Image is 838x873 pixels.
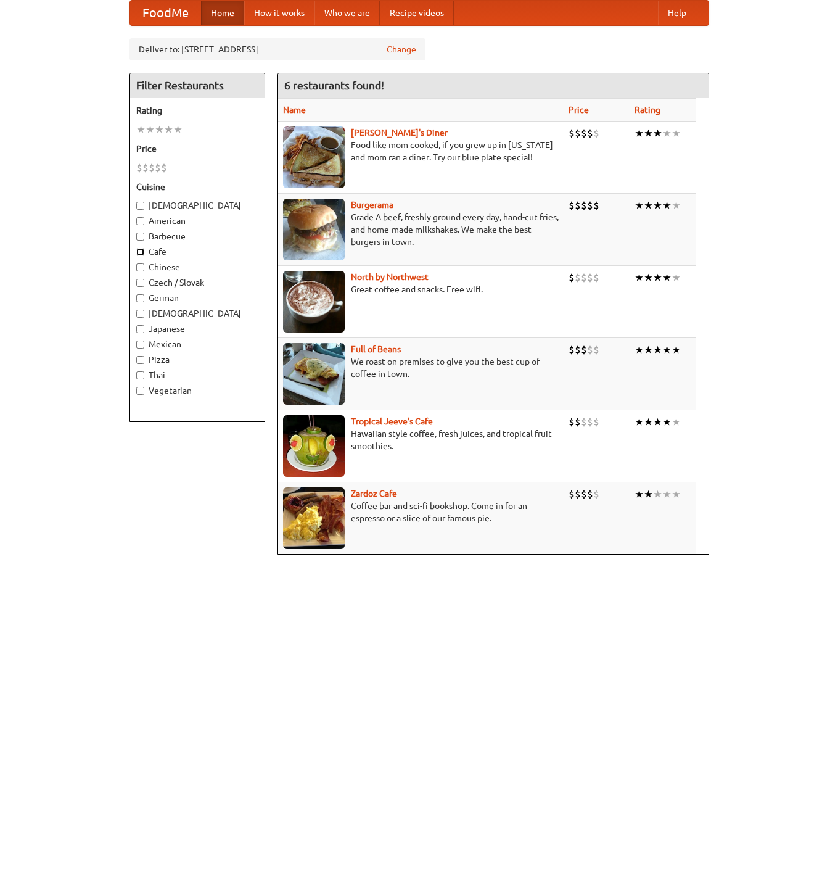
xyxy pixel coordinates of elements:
[653,126,662,140] li: ★
[653,415,662,429] li: ★
[581,199,587,212] li: $
[136,325,144,333] input: Japanese
[587,126,593,140] li: $
[593,487,599,501] li: $
[136,371,144,379] input: Thai
[575,271,581,284] li: $
[129,38,425,60] div: Deliver to: [STREET_ADDRESS]
[644,199,653,212] li: ★
[672,126,681,140] li: ★
[164,123,173,136] li: ★
[587,487,593,501] li: $
[136,161,142,175] li: $
[569,126,575,140] li: $
[635,126,644,140] li: ★
[575,199,581,212] li: $
[136,354,258,366] label: Pizza
[575,415,581,429] li: $
[569,415,575,429] li: $
[581,271,587,284] li: $
[635,415,644,429] li: ★
[351,344,401,354] b: Full of Beans
[136,181,258,193] h5: Cuisine
[581,126,587,140] li: $
[130,73,265,98] h4: Filter Restaurants
[149,161,155,175] li: $
[351,200,393,210] a: Burgerama
[635,487,644,501] li: ★
[635,343,644,357] li: ★
[380,1,454,25] a: Recipe videos
[569,487,575,501] li: $
[569,105,589,115] a: Price
[283,283,559,296] p: Great coffee and snacks. Free wifi.
[662,415,672,429] li: ★
[653,343,662,357] li: ★
[351,128,448,138] a: [PERSON_NAME]'s Diner
[283,428,559,452] p: Hawaiian style coffee, fresh juices, and tropical fruit smoothies.
[672,199,681,212] li: ★
[653,199,662,212] li: ★
[387,43,416,56] a: Change
[142,161,149,175] li: $
[136,143,258,155] h5: Price
[283,211,559,248] p: Grade A beef, freshly ground every day, hand-cut fries, and home-made milkshakes. We make the bes...
[136,279,144,287] input: Czech / Slovak
[658,1,696,25] a: Help
[283,355,559,380] p: We roast on premises to give you the best cup of coffee in town.
[653,271,662,284] li: ★
[635,105,660,115] a: Rating
[244,1,314,25] a: How it works
[136,248,144,256] input: Cafe
[283,271,345,333] img: north.jpg
[569,343,575,357] li: $
[662,271,672,284] li: ★
[283,139,559,163] p: Food like mom cooked, if you grew up in [US_STATE] and mom ran a diner. Try our blue plate special!
[351,416,433,426] a: Tropical Jeeve's Cafe
[136,276,258,289] label: Czech / Slovak
[283,500,559,524] p: Coffee bar and sci-fi bookshop. Come in for an espresso or a slice of our famous pie.
[136,123,146,136] li: ★
[672,487,681,501] li: ★
[155,123,164,136] li: ★
[130,1,201,25] a: FoodMe
[136,261,258,273] label: Chinese
[136,387,144,395] input: Vegetarian
[283,343,345,405] img: beans.jpg
[136,215,258,227] label: American
[351,489,397,499] a: Zardoz Cafe
[581,343,587,357] li: $
[662,343,672,357] li: ★
[136,263,144,271] input: Chinese
[136,310,144,318] input: [DEMOGRAPHIC_DATA]
[593,415,599,429] li: $
[635,199,644,212] li: ★
[662,487,672,501] li: ★
[587,343,593,357] li: $
[672,271,681,284] li: ★
[351,272,429,282] a: North by Northwest
[201,1,244,25] a: Home
[136,230,258,242] label: Barbecue
[283,199,345,260] img: burgerama.jpg
[283,487,345,549] img: zardoz.jpg
[575,343,581,357] li: $
[136,202,144,210] input: [DEMOGRAPHIC_DATA]
[644,415,653,429] li: ★
[314,1,380,25] a: Who we are
[593,126,599,140] li: $
[587,271,593,284] li: $
[136,233,144,241] input: Barbecue
[136,341,144,349] input: Mexican
[569,271,575,284] li: $
[644,126,653,140] li: ★
[635,271,644,284] li: ★
[136,356,144,364] input: Pizza
[587,415,593,429] li: $
[575,487,581,501] li: $
[146,123,155,136] li: ★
